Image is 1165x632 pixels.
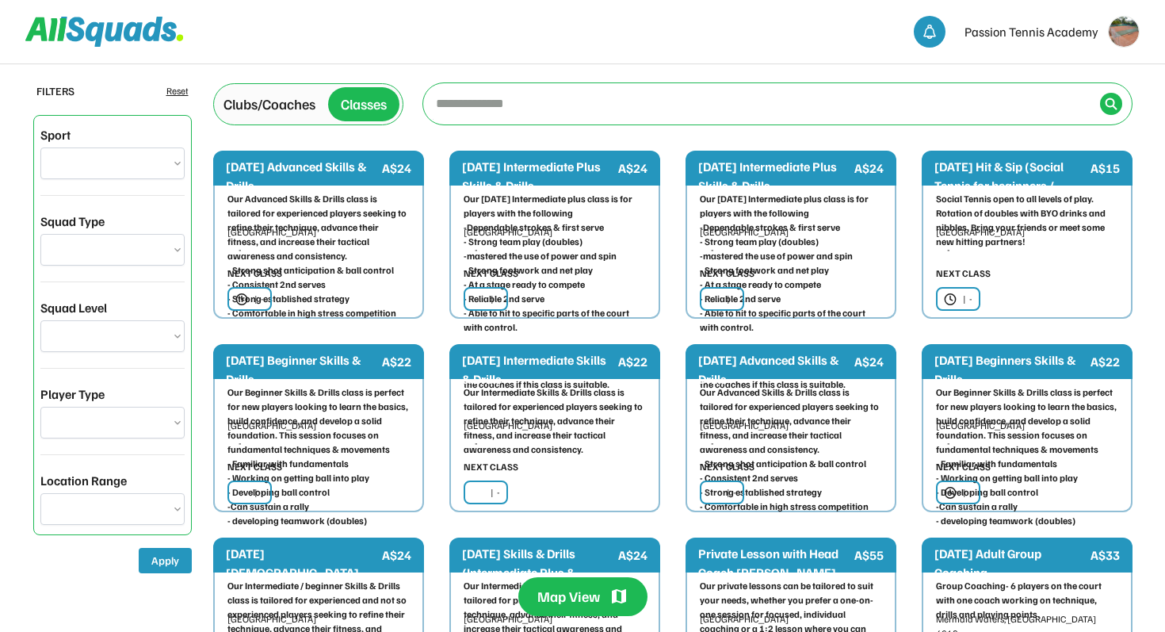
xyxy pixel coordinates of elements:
[227,612,410,626] div: [GEOGRAPHIC_DATA]
[227,460,282,474] div: NEXT CLASS
[1091,546,1120,565] div: A$33
[40,471,127,490] div: Location Range
[922,24,938,40] img: bell-03%20%281%29.svg
[1091,352,1120,371] div: A$22
[934,350,1087,389] div: [DATE] Beginners Skills & Drills
[235,293,248,306] img: clock.svg
[239,243,410,257] div: -
[708,486,720,500] img: yH5BAEAAAAALAAAAAABAAEAAAIBRAA7
[936,225,1118,239] div: [GEOGRAPHIC_DATA]
[227,419,410,433] div: [GEOGRAPHIC_DATA]
[698,350,851,389] div: [DATE] Advanced Skills & Drills
[700,266,754,281] div: NEXT CLASS
[537,587,600,607] div: Map View
[700,225,882,239] div: [GEOGRAPHIC_DATA]
[341,94,387,115] div: Classes
[462,350,615,389] div: [DATE] Intermediate Skills & Drills
[382,352,411,371] div: A$22
[166,84,189,98] div: Reset
[223,94,315,115] div: Clubs/Coaches
[618,352,647,371] div: A$22
[491,292,500,306] div: | -
[618,546,647,565] div: A$24
[854,159,884,178] div: A$24
[226,157,379,195] div: [DATE] Advanced Skills & Drills
[936,385,1118,528] div: Our Beginner Skills & Drills class is perfect for new players looking to learn the basics, build ...
[464,612,646,626] div: [GEOGRAPHIC_DATA]
[934,157,1087,214] div: [DATE] Hit & Sip (Social Tennis for beginners / Intermediate)
[700,419,882,433] div: [GEOGRAPHIC_DATA]
[944,486,957,500] img: clock.svg
[36,82,74,99] div: FILTERS
[139,548,192,573] button: Apply
[698,157,851,195] div: [DATE] Intermediate Plus Skills & Drills
[1091,159,1120,178] div: A$15
[472,486,484,500] img: yH5BAEAAAAALAAAAAABAAEAAAIBRAA7
[1105,98,1117,110] img: Icon%20%2838%29.svg
[618,159,647,178] div: A$24
[226,544,379,601] div: [DATE] [DEMOGRAPHIC_DATA] Group Lesson + Matchplay
[700,460,754,474] div: NEXT CLASS
[464,385,646,457] div: Our Intermediate Skills & Drills class is tailored for experienced players seeking to refine thei...
[936,419,1118,433] div: [GEOGRAPHIC_DATA]
[1109,17,1139,47] img: https%3A%2F%2F94044dc9e5d3b3599ffa5e2d56a015ce.cdn.bubble.io%2Ff1751412195140x591194921892942500%...
[254,292,264,306] div: | -
[40,212,105,231] div: Squad Type
[464,192,646,392] div: Our [DATE] Intermediate plus class is for players with the following -Dependable strokes & first ...
[254,485,264,500] div: | -
[854,546,884,565] div: A$55
[40,385,105,404] div: Player Type
[382,159,411,178] div: A$24
[227,192,410,320] div: Our Advanced Skills & Drills class is tailored for experienced players seeking to refine their te...
[475,243,646,257] div: -
[491,485,500,500] div: | -
[227,385,410,528] div: Our Beginner Skills & Drills class is perfect for new players looking to learn the basics, build ...
[235,486,248,500] img: yH5BAEAAAAALAAAAAABAAEAAAIBRAA7
[963,485,972,500] div: | -
[700,385,882,514] div: Our Advanced Skills & Drills class is tailored for experienced players seeking to refine their te...
[227,266,282,281] div: NEXT CLASS
[711,436,882,450] div: -
[936,266,991,281] div: NEXT CLASS
[947,243,1118,257] div: -
[700,192,882,392] div: Our [DATE] Intermediate plus class is for players with the following -Dependable strokes & first ...
[936,192,1118,249] div: Social Tennis open to all levels of play. Rotation of doubles with BYO drinks and nibbles. Bring ...
[227,225,410,239] div: [GEOGRAPHIC_DATA]
[711,243,882,257] div: -
[464,419,646,433] div: [GEOGRAPHIC_DATA]
[708,293,720,306] img: yH5BAEAAAAALAAAAAABAAEAAAIBRAA7
[472,293,484,306] img: yH5BAEAAAAALAAAAAABAAEAAAIBRAA7
[947,436,1118,450] div: -
[727,292,736,306] div: | -
[464,460,518,474] div: NEXT CLASS
[239,436,410,450] div: -
[40,298,107,317] div: Squad Level
[964,22,1098,41] div: Passion Tennis Academy
[226,350,379,389] div: [DATE] Beginner Skills & Drills
[475,436,646,450] div: -
[963,292,972,306] div: | -
[700,612,882,626] div: [GEOGRAPHIC_DATA]
[464,225,646,239] div: [GEOGRAPHIC_DATA]
[944,293,957,306] img: clock.svg
[464,266,518,281] div: NEXT CLASS
[40,125,71,144] div: Sport
[698,544,851,582] div: Private Lesson with Head Coach [PERSON_NAME]
[462,544,615,601] div: [DATE] Skills & Drills (Intermediate Plus & Intermediate)
[934,544,1087,582] div: [DATE] Adult Group Coaching
[382,546,411,565] div: A$24
[854,352,884,371] div: A$24
[727,485,736,500] div: | -
[462,157,615,195] div: [DATE] Intermediate Plus Skills & Drills
[936,460,991,474] div: NEXT CLASS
